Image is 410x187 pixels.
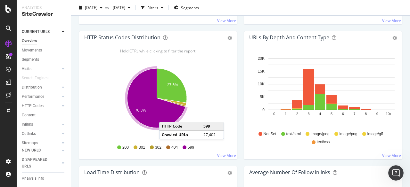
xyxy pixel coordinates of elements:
td: 27,402 [201,130,224,139]
div: Overview [22,38,37,44]
text: 8 [365,112,367,116]
text: 0 [262,108,265,112]
div: HTTP Codes [22,103,44,109]
span: image/jpeg [311,131,330,137]
text: 9 [376,112,378,116]
a: Visits [22,66,60,72]
a: HTTP Codes [22,103,60,109]
span: image/png [340,131,357,137]
text: 7 [353,112,355,116]
div: DISAPPEARED URLS [22,156,54,170]
a: Outlinks [22,130,60,137]
span: 599 [188,145,194,150]
div: Average Number of Follow Inlinks [249,169,330,175]
a: Movements [22,47,66,54]
svg: A chart. [84,65,230,139]
span: vs [105,5,110,10]
button: [DATE] [76,3,105,13]
text: 5 [331,112,332,116]
div: Inlinks [22,121,33,128]
button: Filters [138,3,166,13]
a: Inlinks [22,121,60,128]
div: Performance [22,93,44,100]
span: Segments [181,5,199,10]
a: View More [382,153,401,158]
div: Outlinks [22,130,36,137]
div: gear [227,171,232,175]
div: Content [22,112,36,119]
a: Distribution [22,84,60,91]
text: 1 [285,112,287,116]
a: NEW URLS [22,147,60,154]
button: Segments [171,3,201,13]
a: CURRENT URLS [22,28,60,35]
a: Content [22,112,66,119]
span: text/css [317,139,330,145]
div: URLs by Depth and Content Type [249,34,329,41]
span: image/gif [367,131,383,137]
div: Segments [22,56,39,63]
svg: A chart. [249,54,395,129]
text: 10+ [386,112,392,116]
text: 0 [273,112,275,116]
text: 3 [307,112,309,116]
td: Crawled URLs [160,130,201,139]
text: 20K [258,56,265,61]
div: gear [392,36,397,40]
div: NEW URLS [22,147,41,154]
a: Segments [22,56,66,63]
a: Sitemaps [22,140,60,146]
div: Movements [22,47,42,54]
div: Distribution [22,84,42,91]
a: View More [217,18,236,23]
div: Sitemaps [22,140,38,146]
text: 70.3% [135,108,146,113]
span: 302 [155,145,161,150]
text: 27.5% [167,83,178,87]
text: 6 [342,112,344,116]
div: Load Time Distribution [84,169,140,175]
span: Not Set [264,131,276,137]
button: [DATE] [110,3,133,13]
text: 5K [260,95,265,99]
span: 2025 Aug. 11th [85,5,97,10]
span: 404 [171,145,178,150]
text: 2 [296,112,298,116]
td: 599 [201,122,224,130]
a: Performance [22,93,60,100]
a: View More [217,153,236,158]
div: SiteCrawler [22,11,66,18]
text: 15K [258,69,265,74]
a: Overview [22,38,66,44]
a: DISAPPEARED URLS [22,156,60,170]
div: Analysis Info [22,175,44,182]
span: 2025 Mar. 28th [110,5,125,10]
div: Search Engines [22,75,48,82]
a: View More [382,18,401,23]
span: text/html [286,131,301,137]
span: 301 [139,145,145,150]
div: gear [227,36,232,40]
text: 4 [319,112,321,116]
a: Search Engines [22,75,55,82]
iframe: Intercom live chat [388,165,404,181]
div: Analytics [22,5,66,11]
a: Analysis Info [22,175,66,182]
td: HTTP Code [160,122,201,130]
div: Visits [22,66,31,72]
span: 200 [122,145,129,150]
text: 10K [258,82,265,86]
div: HTTP Status Codes Distribution [84,34,160,41]
div: Filters [147,5,158,10]
div: CURRENT URLS [22,28,50,35]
